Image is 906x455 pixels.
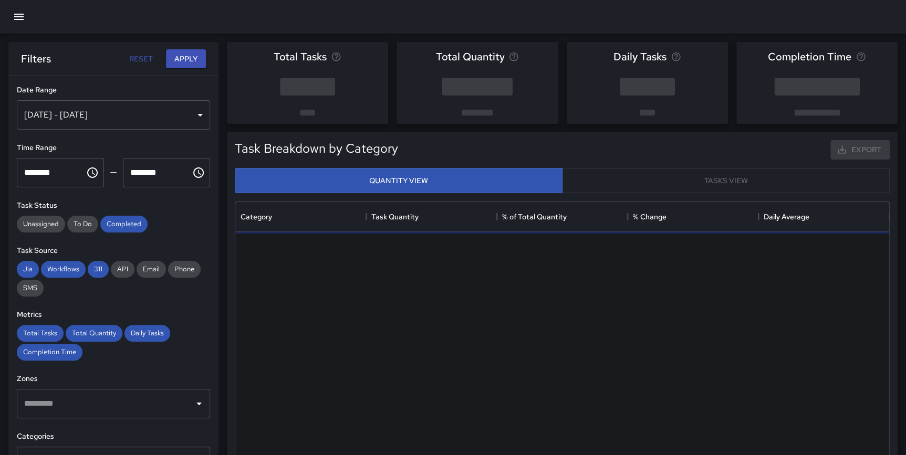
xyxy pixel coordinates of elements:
h6: Metrics [17,309,210,321]
div: Daily Average [758,202,889,231]
div: To Do [67,216,98,232]
svg: Average time taken to complete tasks in the selected period, compared to the previous period. [856,51,866,62]
h6: Filters [21,50,51,67]
h6: Zones [17,373,210,385]
span: Phone [168,264,201,273]
span: Email [137,264,166,273]
span: 311 [88,264,109,273]
div: Unassigned [17,216,65,232]
span: Total Quantity [435,48,504,65]
h5: Task Breakdown by Category [235,140,398,157]
span: Jia [17,264,39,273]
div: Workflows [41,261,86,278]
span: Completion Time [768,48,851,65]
h6: Time Range [17,142,210,154]
div: % Change [628,202,758,231]
div: Completed [100,216,148,232]
div: Task Quantity [371,202,419,231]
div: Category [241,202,272,231]
span: Daily Tasks [124,329,170,337]
div: Total Tasks [17,325,64,342]
span: Completed [100,219,148,228]
span: Unassigned [17,219,65,228]
div: SMS [17,280,44,297]
button: Choose time, selected time is 12:00 AM [82,162,103,183]
span: SMS [17,283,44,292]
span: Total Quantity [66,329,122,337]
button: Choose time, selected time is 11:59 PM [188,162,209,183]
span: To Do [67,219,98,228]
div: Daily Tasks [124,325,170,342]
span: Total Tasks [274,48,327,65]
h6: Date Range [17,84,210,96]
div: [DATE] - [DATE] [17,100,210,130]
div: API [111,261,134,278]
div: Total Quantity [66,325,122,342]
div: Category [235,202,366,231]
h6: Categories [17,431,210,442]
div: Email [137,261,166,278]
div: 311 [88,261,109,278]
svg: Total task quantity in the selected period, compared to the previous period. [508,51,519,62]
button: Apply [166,49,206,69]
div: % of Total Quantity [497,202,628,231]
div: Phone [168,261,201,278]
span: Total Tasks [17,329,64,337]
div: Completion Time [17,344,82,361]
span: API [111,264,134,273]
div: Jia [17,261,39,278]
button: Reset [124,49,158,69]
div: % of Total Quantity [502,202,567,231]
div: Daily Average [764,202,809,231]
div: Task Quantity [366,202,497,231]
h6: Task Source [17,245,210,257]
div: % Change [633,202,667,231]
span: Completion Time [17,347,82,356]
h6: Task Status [17,200,210,211]
button: Open [192,396,206,411]
span: Daily Tasks [613,48,667,65]
svg: Total number of tasks in the selected period, compared to the previous period. [331,51,341,62]
span: Workflows [41,264,86,273]
svg: Average number of tasks per day in the selected period, compared to the previous period. [671,51,681,62]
